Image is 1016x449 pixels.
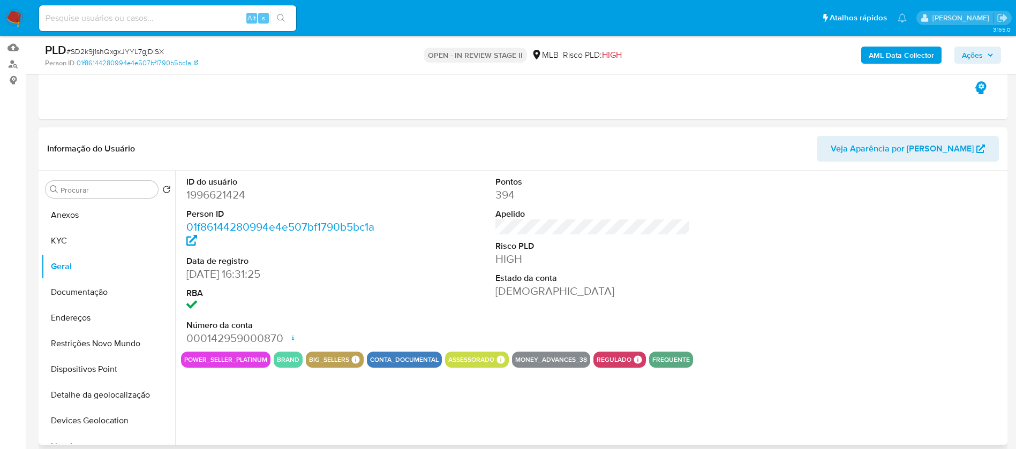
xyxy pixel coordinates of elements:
button: Veja Aparência por [PERSON_NAME] [817,136,999,162]
span: s [262,13,265,23]
button: regulado [597,357,631,362]
input: Procurar [61,185,154,195]
a: 01f86144280994e4e507bf1790b5bc1a [77,58,198,68]
dd: 394 [495,187,691,202]
button: money_advances_38 [515,357,587,362]
button: power_seller_platinum [184,357,267,362]
button: Retornar ao pedido padrão [162,185,171,197]
b: AML Data Collector [869,47,934,64]
dt: Estado da conta [495,272,691,284]
button: Documentação [41,279,175,305]
b: Person ID [45,58,74,68]
dt: Data de registro [186,255,382,267]
input: Pesquise usuários ou casos... [39,11,296,25]
span: Veja Aparência por [PERSON_NAME] [831,136,974,162]
div: MLB [531,49,559,61]
dt: Risco PLD [495,240,691,252]
span: Ações [962,47,983,64]
button: conta_documental [370,357,439,362]
button: Detalhe da geolocalização [41,382,175,408]
dt: Apelido [495,208,691,220]
a: 01f86144280994e4e507bf1790b5bc1a [186,219,374,249]
button: Restrições Novo Mundo [41,331,175,356]
dt: Pontos [495,176,691,188]
a: Sair [997,12,1008,24]
b: PLD [45,41,66,58]
span: 3.155.0 [993,25,1011,34]
span: # SD2k9j1shQxgxJYYL7gjDiSX [66,46,164,57]
dd: 1996621424 [186,187,382,202]
dd: [DEMOGRAPHIC_DATA] [495,284,691,299]
button: Procurar [50,185,58,194]
button: Devices Geolocation [41,408,175,433]
button: KYC [41,228,175,254]
p: weverton.gomes@mercadopago.com.br [932,13,993,23]
button: search-icon [270,11,292,26]
dt: ID do usuário [186,176,382,188]
button: Anexos [41,202,175,228]
dd: HIGH [495,252,691,267]
dd: 000142959000870 [186,331,382,346]
button: Ações [954,47,1001,64]
button: Dispositivos Point [41,356,175,382]
dt: Person ID [186,208,382,220]
span: Risco PLD: [563,49,622,61]
h1: Informação do Usuário [47,143,135,154]
span: Atalhos rápidos [830,12,887,24]
button: assessorado [448,357,494,362]
span: HIGH [602,49,622,61]
button: Endereços [41,305,175,331]
span: Alt [247,13,256,23]
button: big_sellers [309,357,349,362]
dt: Número da conta [186,319,382,331]
dt: RBA [186,287,382,299]
button: frequente [652,357,690,362]
button: brand [277,357,299,362]
p: OPEN - IN REVIEW STAGE II [424,48,527,63]
dd: [DATE] 16:31:25 [186,267,382,281]
button: Geral [41,254,175,279]
a: Notificações [898,13,907,22]
button: AML Data Collector [861,47,942,64]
